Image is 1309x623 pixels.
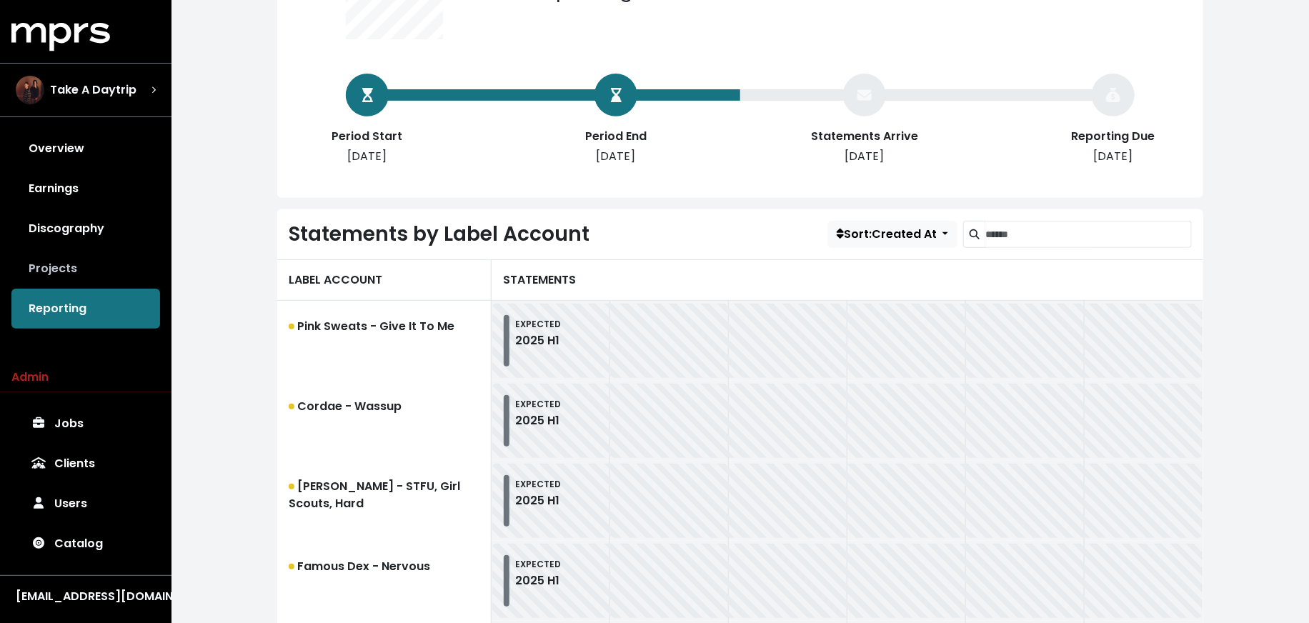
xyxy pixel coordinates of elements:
a: Overview [11,129,160,169]
h2: Statements by Label Account [289,222,589,246]
a: Users [11,484,160,524]
div: 2025 H1 [515,492,561,509]
input: Search label accounts [985,221,1192,248]
small: EXPECTED [515,478,561,490]
div: [DATE] [310,148,424,165]
a: Cordae - Wassup [277,381,492,461]
button: [EMAIL_ADDRESS][DOMAIN_NAME] [11,587,160,606]
div: Reporting Due [1056,128,1170,145]
button: Sort:Created At [827,221,957,248]
a: Famous Dex - Nervous [277,541,492,621]
a: Clients [11,444,160,484]
small: EXPECTED [515,318,561,330]
div: [DATE] [559,148,673,165]
img: The selected account / producer [16,76,44,104]
a: Jobs [11,404,160,444]
a: Pink Sweats - Give It To Me [277,301,492,381]
small: EXPECTED [515,558,561,570]
div: LABEL ACCOUNT [277,259,492,301]
span: Sort: Created At [837,226,937,242]
a: mprs logo [11,28,110,44]
a: Projects [11,249,160,289]
a: Catalog [11,524,160,564]
div: [DATE] [807,148,922,165]
div: 2025 H1 [515,332,561,349]
span: Take A Daytrip [50,81,136,99]
small: EXPECTED [515,398,561,410]
div: STATEMENTS [492,259,1203,301]
div: 2025 H1 [515,412,561,429]
div: [EMAIL_ADDRESS][DOMAIN_NAME] [16,588,156,605]
div: Period End [559,128,673,145]
a: [PERSON_NAME] - STFU, Girl Scouts, Hard [277,461,492,541]
div: [DATE] [1056,148,1170,165]
div: Statements Arrive [807,128,922,145]
a: Discography [11,209,160,249]
a: Earnings [11,169,160,209]
div: Period Start [310,128,424,145]
div: 2025 H1 [515,572,561,589]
